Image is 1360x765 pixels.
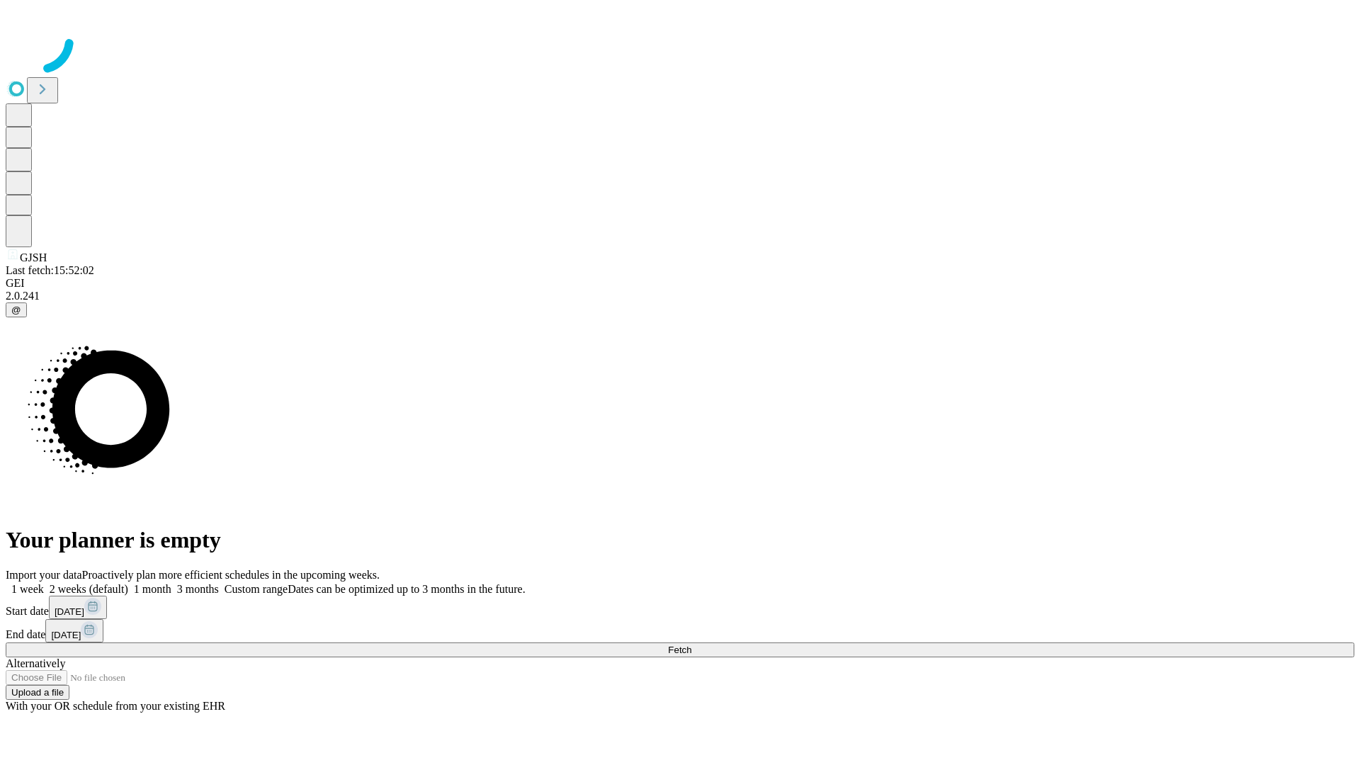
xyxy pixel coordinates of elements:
[55,606,84,617] span: [DATE]
[6,596,1354,619] div: Start date
[6,569,82,581] span: Import your data
[49,596,107,619] button: [DATE]
[6,264,94,276] span: Last fetch: 15:52:02
[6,685,69,700] button: Upload a file
[51,630,81,640] span: [DATE]
[6,700,225,712] span: With your OR schedule from your existing EHR
[6,657,65,669] span: Alternatively
[6,277,1354,290] div: GEI
[225,583,288,595] span: Custom range
[134,583,171,595] span: 1 month
[6,642,1354,657] button: Fetch
[6,527,1354,553] h1: Your planner is empty
[11,583,44,595] span: 1 week
[6,302,27,317] button: @
[45,619,103,642] button: [DATE]
[668,645,691,655] span: Fetch
[177,583,219,595] span: 3 months
[50,583,128,595] span: 2 weeks (default)
[288,583,525,595] span: Dates can be optimized up to 3 months in the future.
[82,569,380,581] span: Proactively plan more efficient schedules in the upcoming weeks.
[6,290,1354,302] div: 2.0.241
[20,251,47,263] span: GJSH
[6,619,1354,642] div: End date
[11,305,21,315] span: @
